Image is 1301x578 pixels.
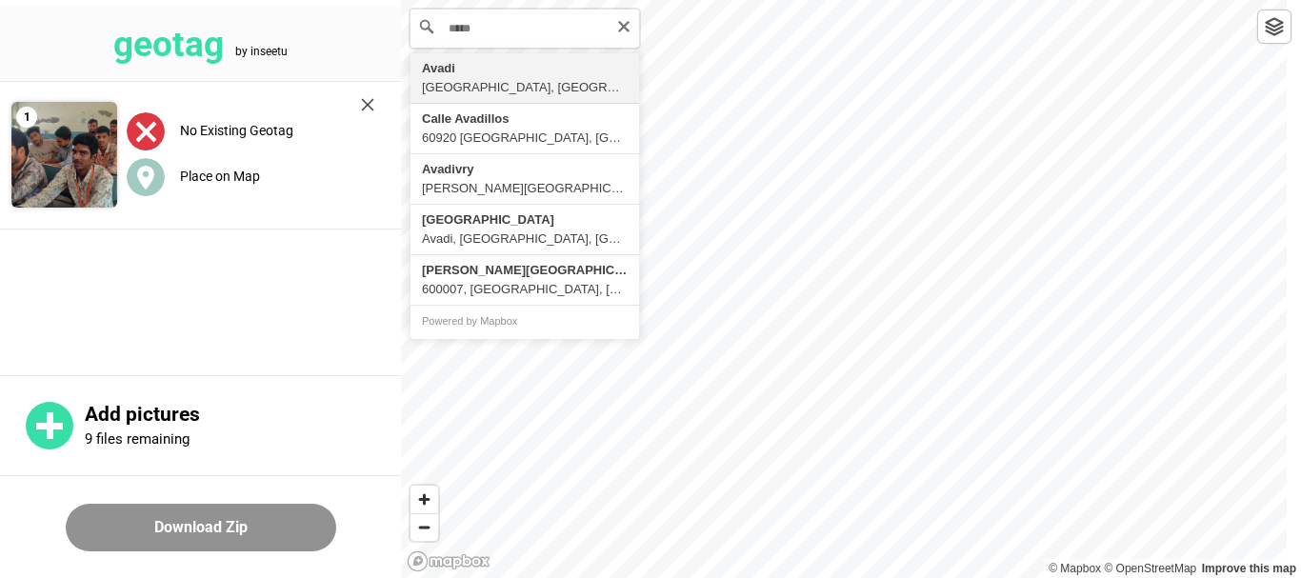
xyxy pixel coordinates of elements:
label: No Existing Geotag [180,123,293,138]
a: Mapbox [1049,562,1101,575]
img: 2Q== [11,102,117,208]
label: Place on Map [180,169,260,184]
button: Clear [616,16,631,34]
div: [GEOGRAPHIC_DATA], [GEOGRAPHIC_DATA] [422,78,628,97]
img: cross [361,98,374,111]
div: [GEOGRAPHIC_DATA] [422,210,628,229]
button: Zoom in [410,486,438,513]
button: Download Zip [66,504,336,551]
div: Avadi [422,59,628,78]
div: [PERSON_NAME][GEOGRAPHIC_DATA] [422,179,628,198]
img: toggleLayer [1265,17,1284,36]
a: Powered by Mapbox [422,315,517,327]
div: Avadivry [422,160,628,179]
div: Calle Avadillos [422,110,628,129]
p: 9 files remaining [85,430,190,448]
a: Mapbox logo [407,550,490,572]
a: OpenStreetMap [1104,562,1196,575]
input: Search [410,10,639,48]
a: Map feedback [1202,562,1296,575]
div: 600007, [GEOGRAPHIC_DATA], [GEOGRAPHIC_DATA], [GEOGRAPHIC_DATA], [GEOGRAPHIC_DATA], [GEOGRAPHIC_D... [422,280,628,299]
p: Add pictures [85,403,401,427]
span: 1 [16,107,37,128]
div: 60920 [GEOGRAPHIC_DATA], [GEOGRAPHIC_DATA], [GEOGRAPHIC_DATA] [422,129,628,148]
tspan: by inseetu [235,45,288,58]
img: uploadImagesAlt [127,112,165,150]
tspan: geotag [113,24,224,65]
div: [PERSON_NAME][GEOGRAPHIC_DATA] [422,261,628,280]
div: Avadi, [GEOGRAPHIC_DATA], [GEOGRAPHIC_DATA], [GEOGRAPHIC_DATA] [422,229,628,249]
button: Zoom out [410,513,438,541]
